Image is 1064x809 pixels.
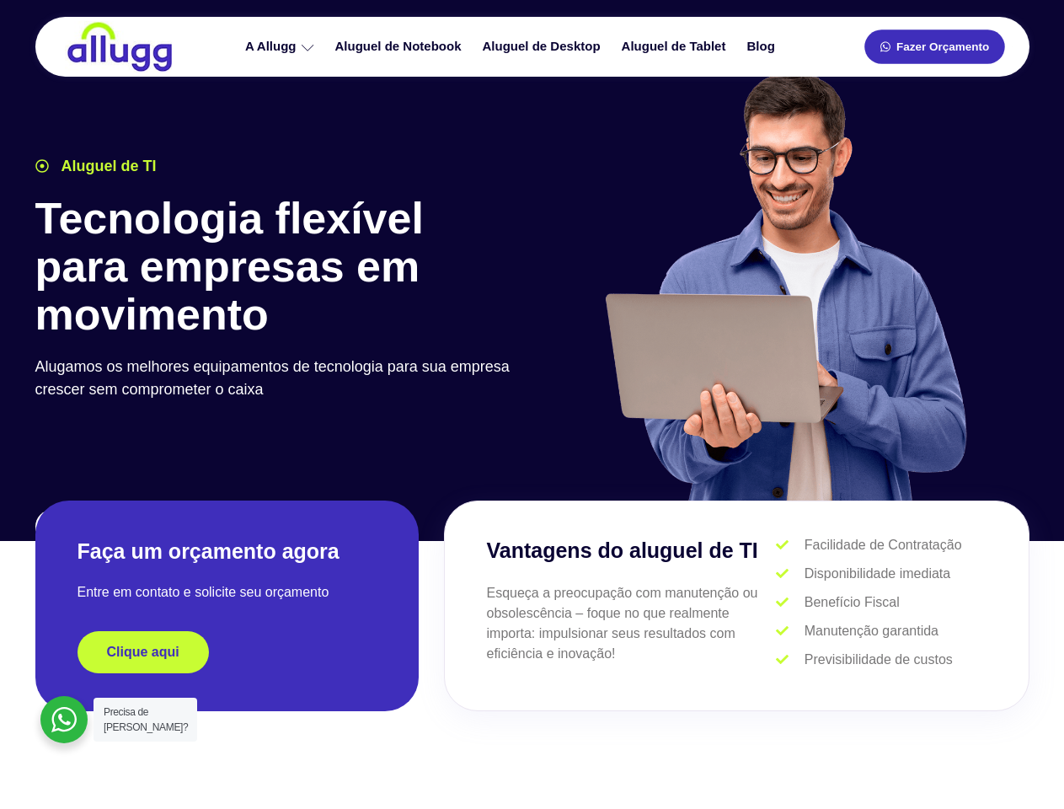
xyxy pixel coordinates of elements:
a: Blog [738,32,787,62]
img: aluguel de ti para startups [599,71,970,501]
p: Esqueça a preocupação com manutenção ou obsolescência – foque no que realmente importa: impulsion... [487,583,777,664]
span: Facilidade de Contratação [800,535,962,555]
p: Alugamos os melhores equipamentos de tecnologia para sua empresa crescer sem comprometer o caixa [35,356,524,401]
a: Aluguel de Desktop [474,32,613,62]
iframe: Chat Widget [761,593,1064,809]
a: Fazer Orçamento [864,29,1004,64]
h3: Vantagens do aluguel de TI [487,535,777,567]
a: A Allugg [237,32,327,62]
span: Clique aqui [107,646,179,659]
span: Aluguel de TI [57,155,157,178]
p: Entre em contato e solicite seu orçamento [78,582,377,603]
span: Benefício Fiscal [800,592,900,613]
span: Precisa de [PERSON_NAME]? [104,706,188,733]
h2: Faça um orçamento agora [78,538,377,565]
span: Fazer Orçamento [896,41,989,53]
a: Aluguel de Tablet [613,32,739,62]
span: Disponibilidade imediata [800,564,950,584]
a: Aluguel de Notebook [327,32,474,62]
h1: Tecnologia flexível para empresas em movimento [35,195,524,340]
a: Clique aqui [78,631,209,673]
img: locação de TI é Allugg [65,21,174,72]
